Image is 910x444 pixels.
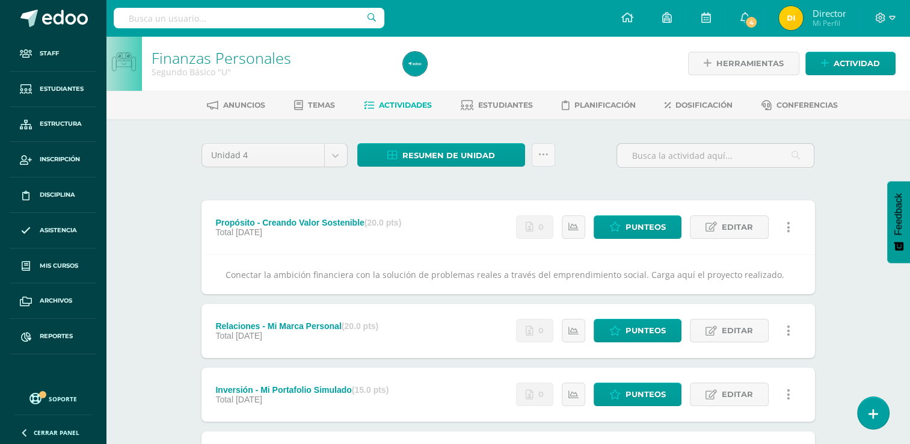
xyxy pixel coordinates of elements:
[722,383,753,405] span: Editar
[112,52,135,72] img: bot1.png
[40,190,75,200] span: Disciplina
[10,319,96,354] a: Reportes
[402,144,495,167] span: Resumen de unidad
[688,52,799,75] a: Herramientas
[379,100,432,109] span: Actividades
[461,96,533,115] a: Estudiantes
[538,216,544,238] span: 0
[594,383,681,406] a: Punteos
[49,395,77,403] span: Soporte
[215,395,233,404] span: Total
[516,383,553,406] a: No se han realizado entregas
[779,6,803,30] img: 608136e48c3c14518f2ea00dfaf80bc2.png
[40,261,78,271] span: Mis cursos
[152,49,389,66] h1: Finanzas Personales
[40,119,82,129] span: Estructura
[215,331,233,341] span: Total
[40,84,84,94] span: Estudiantes
[364,218,401,227] strong: (20.0 pts)
[211,144,315,167] span: Unidad 4
[152,48,291,68] a: Finanzas Personales
[716,52,784,75] span: Herramientas
[10,107,96,143] a: Estructura
[223,100,265,109] span: Anuncios
[40,155,80,164] span: Inscripción
[617,144,814,167] input: Busca la actividad aquí...
[357,143,525,167] a: Resumen de unidad
[574,100,636,109] span: Planificación
[40,331,73,341] span: Reportes
[364,96,432,115] a: Actividades
[10,248,96,284] a: Mis cursos
[308,100,335,109] span: Temas
[215,227,233,237] span: Total
[626,383,666,405] span: Punteos
[745,16,758,29] span: 4
[665,96,733,115] a: Dosificación
[887,181,910,263] button: Feedback - Mostrar encuesta
[14,390,91,406] a: Soporte
[202,144,347,167] a: Unidad 4
[538,319,544,342] span: 0
[594,319,681,342] a: Punteos
[761,96,838,115] a: Conferencias
[626,216,666,238] span: Punteos
[516,215,553,239] a: No se han realizado entregas
[538,383,544,405] span: 0
[776,100,838,109] span: Conferencias
[215,321,378,331] div: Relaciones - Mi Marca Personal
[478,100,533,109] span: Estudiantes
[207,96,265,115] a: Anuncios
[722,216,753,238] span: Editar
[516,319,553,342] a: No se han realizado entregas
[10,283,96,319] a: Archivos
[114,8,384,28] input: Busca un usuario...
[626,319,666,342] span: Punteos
[675,100,733,109] span: Dosificación
[201,254,815,294] div: Conectar la ambición financiera con la solución de problemas reales a través del emprendimiento s...
[352,385,389,395] strong: (15.0 pts)
[893,193,904,235] span: Feedback
[812,7,846,19] span: Director
[10,177,96,213] a: Disciplina
[215,385,389,395] div: Inversión - Mi Portafolio Simulado
[40,296,72,306] span: Archivos
[10,142,96,177] a: Inscripción
[215,218,401,227] div: Propósito - Creando Valor Sostenible
[10,213,96,248] a: Asistencia
[805,52,896,75] a: Actividad
[10,72,96,107] a: Estudiantes
[40,49,59,58] span: Staff
[342,321,378,331] strong: (20.0 pts)
[722,319,753,342] span: Editar
[236,395,262,404] span: [DATE]
[236,227,262,237] span: [DATE]
[294,96,335,115] a: Temas
[40,226,77,235] span: Asistencia
[594,215,681,239] a: Punteos
[812,18,846,28] span: Mi Perfil
[34,428,79,437] span: Cerrar panel
[10,36,96,72] a: Staff
[834,52,880,75] span: Actividad
[236,331,262,341] span: [DATE]
[152,66,389,78] div: Segundo Básico 'U'
[562,96,636,115] a: Planificación
[403,52,427,76] img: f5a658f75d8ad15e79fcc211600d9474.png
